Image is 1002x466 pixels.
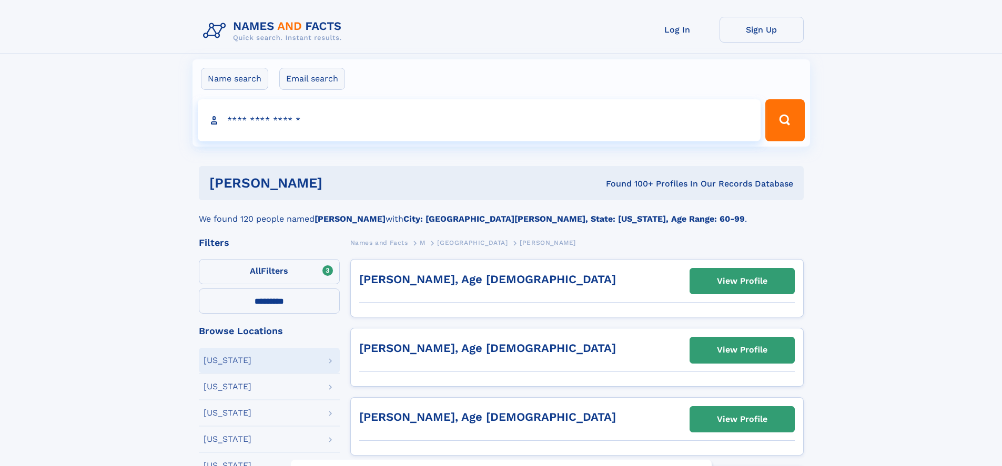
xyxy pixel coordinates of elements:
[204,382,251,391] div: [US_STATE]
[690,268,794,294] a: View Profile
[690,407,794,432] a: View Profile
[359,410,616,423] a: [PERSON_NAME], Age [DEMOGRAPHIC_DATA]
[350,236,408,249] a: Names and Facts
[464,178,793,190] div: Found 100+ Profiles In Our Records Database
[717,338,767,362] div: View Profile
[204,435,251,443] div: [US_STATE]
[250,266,261,276] span: All
[315,214,386,224] b: [PERSON_NAME]
[720,17,804,43] a: Sign Up
[199,326,340,336] div: Browse Locations
[198,99,761,141] input: search input
[209,177,464,190] h1: [PERSON_NAME]
[359,341,616,355] a: [PERSON_NAME], Age [DEMOGRAPHIC_DATA]
[717,407,767,431] div: View Profile
[199,17,350,45] img: Logo Names and Facts
[437,239,508,246] span: [GEOGRAPHIC_DATA]
[765,99,804,141] button: Search Button
[199,238,340,247] div: Filters
[690,337,794,363] a: View Profile
[437,236,508,249] a: [GEOGRAPHIC_DATA]
[717,269,767,293] div: View Profile
[199,200,804,225] div: We found 120 people named with .
[420,239,426,246] span: M
[201,68,268,90] label: Name search
[359,273,616,286] a: [PERSON_NAME], Age [DEMOGRAPHIC_DATA]
[199,259,340,284] label: Filters
[204,356,251,365] div: [US_STATE]
[520,239,576,246] span: [PERSON_NAME]
[279,68,345,90] label: Email search
[420,236,426,249] a: M
[403,214,745,224] b: City: [GEOGRAPHIC_DATA][PERSON_NAME], State: [US_STATE], Age Range: 60-99
[635,17,720,43] a: Log In
[204,409,251,417] div: [US_STATE]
